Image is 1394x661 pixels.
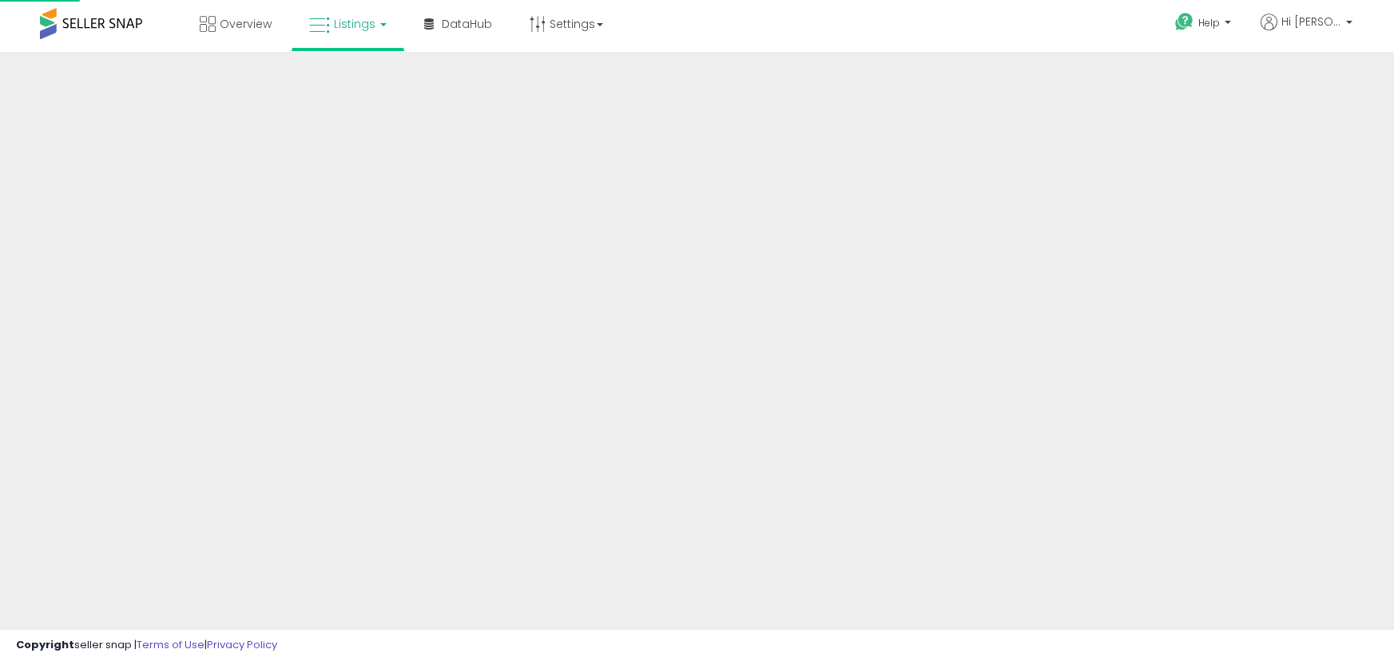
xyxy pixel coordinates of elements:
[442,16,492,32] span: DataHub
[1281,14,1341,30] span: Hi [PERSON_NAME]
[220,16,272,32] span: Overview
[1174,12,1194,32] i: Get Help
[334,16,375,32] span: Listings
[1261,14,1352,49] a: Hi [PERSON_NAME]
[1198,16,1220,30] span: Help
